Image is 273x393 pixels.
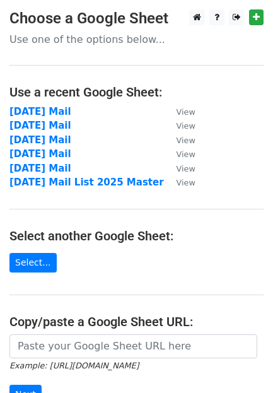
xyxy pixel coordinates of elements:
a: View [164,148,195,160]
small: View [177,107,195,117]
a: View [164,163,195,174]
a: View [164,134,195,146]
a: [DATE] Mail [9,106,71,117]
a: [DATE] Mail List 2025 Master [9,177,164,188]
h4: Use a recent Google Sheet: [9,85,264,100]
a: Select... [9,253,57,273]
small: View [177,150,195,159]
p: Use one of the options below... [9,33,264,46]
a: [DATE] Mail [9,148,71,160]
a: View [164,106,195,117]
a: [DATE] Mail [9,134,71,146]
small: View [177,136,195,145]
a: View [164,120,195,131]
small: View [177,164,195,173]
a: [DATE] Mail [9,163,71,174]
h3: Choose a Google Sheet [9,9,264,28]
h4: Select another Google Sheet: [9,228,264,243]
a: View [164,177,195,188]
small: View [177,178,195,187]
small: Example: [URL][DOMAIN_NAME] [9,361,139,370]
small: View [177,121,195,131]
a: [DATE] Mail [9,120,71,131]
input: Paste your Google Sheet URL here [9,334,257,358]
h4: Copy/paste a Google Sheet URL: [9,314,264,329]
